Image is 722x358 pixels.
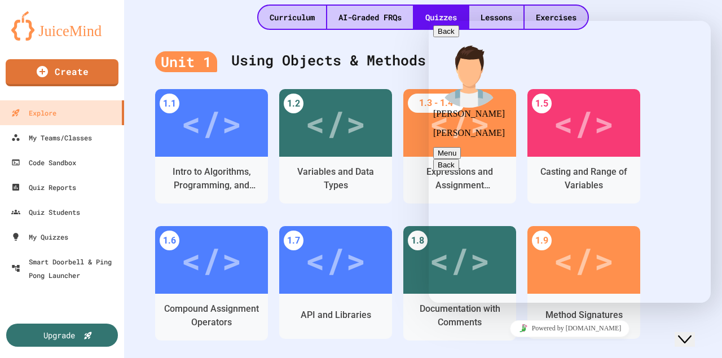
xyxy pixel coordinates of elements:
iframe: chat widget [429,21,711,303]
div: Variables and Data Types [288,165,384,192]
div: Unit 1 [155,51,217,73]
div: </> [305,98,366,148]
div: 1.2 [284,94,303,113]
div: Exercises [525,6,588,29]
div: Documentation with Comments [412,302,508,329]
div: Quiz Reports [11,180,76,194]
iframe: chat widget [429,316,711,341]
div: Expressions and Assignment Statements [412,165,508,192]
iframe: chat widget [675,313,711,347]
a: Create [6,59,118,86]
div: Compound Assignment Operators [164,302,259,329]
div: My Quizzes [11,230,68,244]
div: 1.1 [160,94,179,113]
div: Method Signatures [545,308,623,322]
div: 1.6 [160,231,179,250]
div: 1.8 [408,231,428,250]
div: Upgrade [43,329,75,341]
div: Using Objects & Methods [155,38,691,83]
div: My Teams/Classes [11,131,92,144]
div: Curriculum [258,6,326,29]
div: Quizzes [414,6,468,29]
div: 1.7 [284,231,303,250]
img: logo-orange.svg [11,11,113,41]
div: </> [305,235,366,285]
div: API and Libraries [301,308,371,322]
div: Code Sandbox [11,156,76,169]
div: </> [181,98,242,148]
div: Smart Doorbell & Ping Pong Launcher [11,255,120,282]
div: 1.3 - 1.4 [408,94,464,113]
div: Quiz Students [11,205,80,219]
div: AI-Graded FRQs [327,6,413,29]
div: Explore [11,106,56,120]
div: </> [181,235,242,285]
div: Lessons [469,6,523,29]
div: Intro to Algorithms, Programming, and Compilers [164,165,259,192]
